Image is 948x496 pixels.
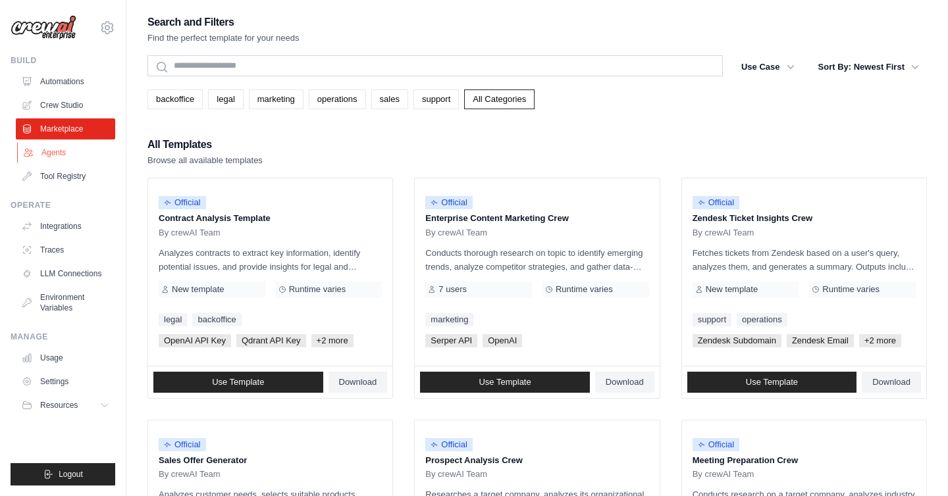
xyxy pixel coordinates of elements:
span: OpenAI API Key [159,334,231,347]
span: Zendesk Subdomain [693,334,781,347]
span: Official [159,196,206,209]
span: OpenAI [483,334,522,347]
span: Serper API [425,334,477,347]
button: Use Case [733,55,803,79]
a: Tool Registry [16,166,115,187]
span: By crewAI Team [693,469,754,480]
a: support [413,89,459,109]
a: operations [737,313,787,326]
span: Runtime varies [822,284,880,295]
p: Fetches tickets from Zendesk based on a user's query, analyzes them, and generates a summary. Out... [693,246,916,274]
button: Sort By: Newest First [810,55,927,79]
a: All Categories [464,89,535,109]
p: Browse all available templates [147,154,263,167]
a: Environment Variables [16,287,115,318]
span: Official [693,438,740,451]
p: Analyzes contracts to extract key information, identify potential issues, and provide insights fo... [159,246,382,274]
span: Zendesk Email [787,334,854,347]
p: Conducts thorough research on topic to identify emerging trends, analyze competitor strategies, a... [425,246,648,274]
a: Integrations [16,216,115,237]
a: Use Template [420,372,590,393]
span: +2 more [311,334,354,347]
h2: All Templates [147,136,263,154]
a: Traces [16,239,115,260]
span: Download [872,377,910,387]
span: Official [159,438,206,451]
p: Find the perfect template for your needs [147,32,300,45]
span: Use Template [212,377,264,387]
span: Download [339,377,377,387]
button: Resources [16,395,115,416]
span: Official [425,196,473,209]
a: Settings [16,371,115,392]
span: +2 more [859,334,901,347]
a: LLM Connections [16,263,115,284]
span: Official [693,196,740,209]
div: Operate [11,200,115,211]
a: Automations [16,71,115,92]
a: Use Template [153,372,323,393]
a: sales [371,89,408,109]
span: New template [706,284,758,295]
a: legal [208,89,243,109]
div: Build [11,55,115,66]
img: Logo [11,15,76,40]
span: Use Template [479,377,531,387]
span: Resources [40,400,78,410]
button: Logout [11,463,115,485]
a: Download [595,372,654,393]
span: By crewAI Team [693,228,754,238]
p: Prospect Analysis Crew [425,454,648,467]
a: Download [862,372,921,393]
span: Qdrant API Key [236,334,306,347]
span: Download [606,377,644,387]
span: New template [172,284,224,295]
span: By crewAI Team [159,469,221,480]
a: Agents [17,142,117,163]
p: Sales Offer Generator [159,454,382,467]
span: 7 users [438,284,467,295]
span: Logout [59,469,83,480]
span: By crewAI Team [159,228,221,238]
a: legal [159,313,187,326]
span: Use Template [746,377,798,387]
a: backoffice [147,89,203,109]
span: Official [425,438,473,451]
a: backoffice [192,313,241,326]
a: marketing [249,89,303,109]
span: Runtime varies [289,284,346,295]
p: Zendesk Ticket Insights Crew [693,212,916,225]
a: Marketplace [16,118,115,139]
h2: Search and Filters [147,13,300,32]
a: Crew Studio [16,95,115,116]
span: By crewAI Team [425,469,487,480]
a: Usage [16,347,115,368]
p: Enterprise Content Marketing Crew [425,212,648,225]
span: Runtime varies [556,284,613,295]
a: Download [329,372,388,393]
a: Use Template [687,372,857,393]
p: Contract Analysis Template [159,212,382,225]
span: By crewAI Team [425,228,487,238]
a: marketing [425,313,473,326]
p: Meeting Preparation Crew [693,454,916,467]
a: support [693,313,731,326]
div: Manage [11,332,115,342]
a: operations [309,89,366,109]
